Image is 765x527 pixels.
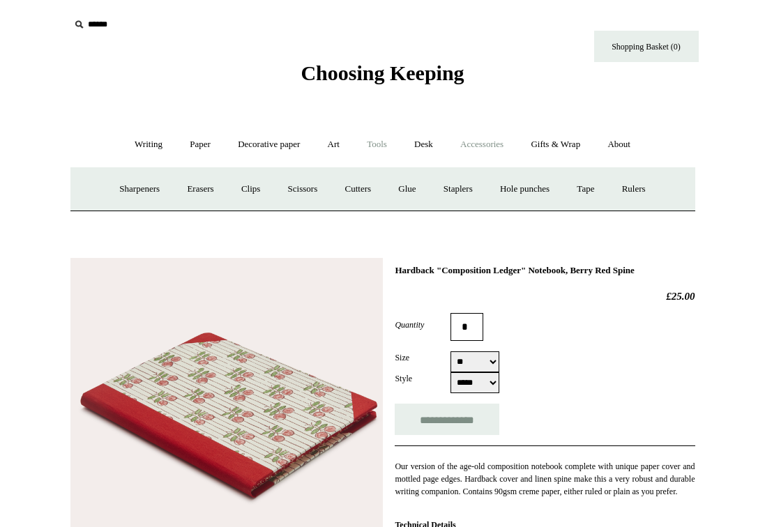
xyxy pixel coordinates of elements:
[448,126,516,163] a: Accessories
[122,126,175,163] a: Writing
[301,61,464,84] span: Choosing Keeping
[332,171,384,208] a: Cutters
[395,319,450,331] label: Quantity
[386,171,428,208] a: Glue
[177,126,223,163] a: Paper
[594,31,699,62] a: Shopping Basket (0)
[315,126,352,163] a: Art
[395,460,695,498] p: Our version of the age-old composition notebook complete with unique paper cover and mottled page...
[107,171,172,208] a: Sharpeners
[229,171,273,208] a: Clips
[402,126,446,163] a: Desk
[609,171,658,208] a: Rulers
[395,290,695,303] h2: £25.00
[354,126,400,163] a: Tools
[174,171,226,208] a: Erasers
[564,171,607,208] a: Tape
[595,126,643,163] a: About
[487,171,562,208] a: Hole punches
[431,171,485,208] a: Staplers
[395,351,450,364] label: Size
[395,372,450,385] label: Style
[395,265,695,276] h1: Hardback "Composition Ledger" Notebook, Berry Red Spine
[301,72,464,82] a: Choosing Keeping
[275,171,331,208] a: Scissors
[225,126,312,163] a: Decorative paper
[518,126,593,163] a: Gifts & Wrap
